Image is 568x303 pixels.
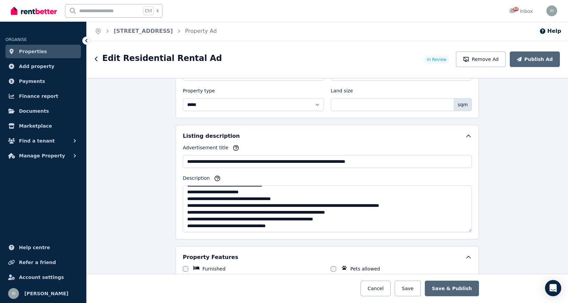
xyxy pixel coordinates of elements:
[87,22,225,41] nav: Breadcrumb
[19,273,64,281] span: Account settings
[183,253,238,261] h5: Property Features
[202,265,225,272] label: Furnished
[19,243,50,252] span: Help centre
[19,258,56,266] span: Refer a friend
[513,7,519,11] span: 80
[546,5,557,16] img: Rajshekar Indela
[5,149,81,163] button: Manage Property
[5,37,27,42] span: ORGANISE
[5,270,81,284] a: Account settings
[185,28,217,34] a: Property Ad
[24,289,68,298] span: [PERSON_NAME]
[361,281,391,296] button: Cancel
[183,87,215,97] label: Property type
[8,288,19,299] img: Rajshekar Indela
[5,45,81,58] a: Properties
[5,60,81,73] a: Add property
[5,74,81,88] a: Payments
[5,241,81,254] a: Help centre
[5,134,81,148] button: Find a tenant
[539,27,561,35] button: Help
[19,122,52,130] span: Marketplace
[183,132,240,140] h5: Listing description
[19,47,47,56] span: Properties
[19,137,55,145] span: Find a tenant
[5,256,81,269] a: Refer a friend
[5,104,81,118] a: Documents
[331,87,353,97] label: Land size
[183,144,228,154] label: Advertisement title
[102,53,222,64] h1: Edit Residential Rental Ad
[427,57,446,62] span: In Review
[5,89,81,103] a: Finance report
[183,175,210,184] label: Description
[156,8,159,14] span: k
[456,51,506,67] button: Remove Ad
[19,77,45,85] span: Payments
[350,265,380,272] label: Pets allowed
[19,107,49,115] span: Documents
[509,8,533,15] div: Inbox
[5,119,81,133] a: Marketplace
[425,281,479,296] button: Save & Publish
[545,280,561,296] div: Open Intercom Messenger
[143,6,154,15] span: Ctrl
[395,281,420,296] button: Save
[114,28,173,34] a: [STREET_ADDRESS]
[11,6,57,16] img: RentBetter
[19,152,65,160] span: Manage Property
[510,51,560,67] button: Publish Ad
[19,92,58,100] span: Finance report
[19,62,54,70] span: Add property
